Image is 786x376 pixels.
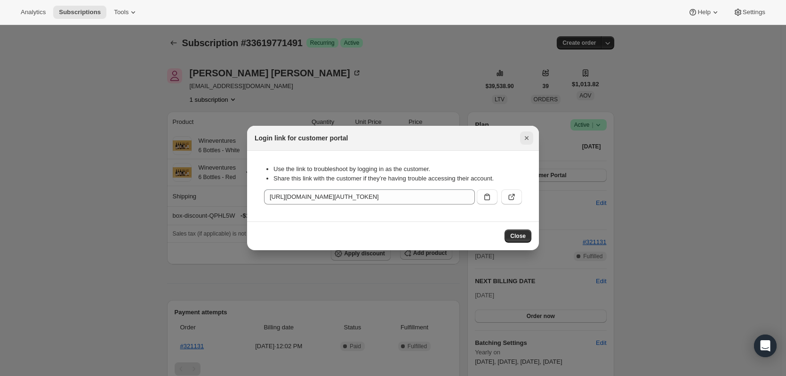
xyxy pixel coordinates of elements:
[682,6,725,19] button: Help
[510,232,526,240] span: Close
[273,164,522,174] li: Use the link to troubleshoot by logging in as the customer.
[108,6,144,19] button: Tools
[53,6,106,19] button: Subscriptions
[505,229,531,243] button: Close
[754,335,777,357] div: Open Intercom Messenger
[59,8,101,16] span: Subscriptions
[15,6,51,19] button: Analytics
[273,174,522,183] li: Share this link with the customer if they’re having trouble accessing their account.
[520,131,533,145] button: Close
[114,8,128,16] span: Tools
[743,8,765,16] span: Settings
[728,6,771,19] button: Settings
[698,8,710,16] span: Help
[21,8,46,16] span: Analytics
[255,133,348,143] h2: Login link for customer portal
